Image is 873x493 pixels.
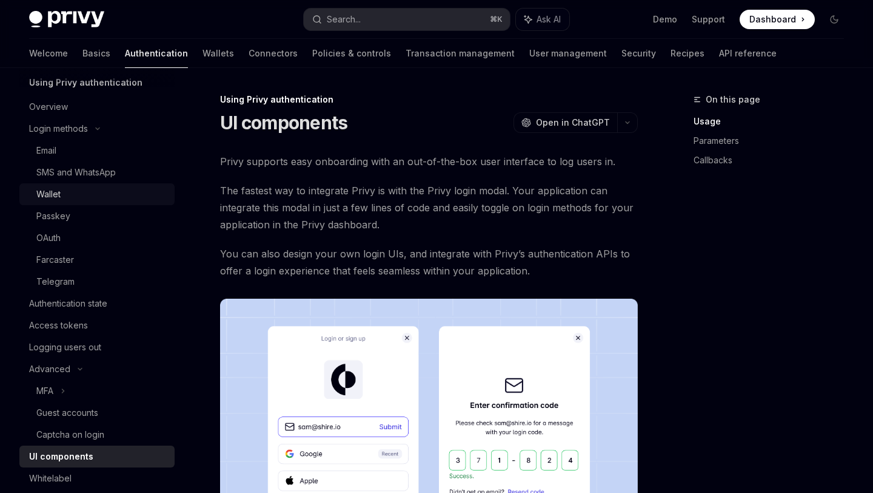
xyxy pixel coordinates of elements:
[516,8,569,30] button: Ask AI
[537,13,561,25] span: Ask AI
[490,15,503,24] span: ⌘ K
[29,100,68,114] div: Overview
[29,362,70,376] div: Advanced
[706,92,760,107] span: On this page
[220,153,638,170] span: Privy supports easy onboarding with an out-of-the-box user interface to log users in.
[36,231,61,245] div: OAuth
[694,112,854,131] a: Usage
[220,245,638,279] span: You can also design your own login UIs, and integrate with Privy’s authentication APIs to offer a...
[220,112,347,134] h1: UI components
[36,384,53,398] div: MFA
[19,402,175,424] a: Guest accounts
[19,271,175,293] a: Telegram
[19,293,175,314] a: Authentication state
[29,471,72,486] div: Whitelabel
[29,296,107,311] div: Authentication state
[19,227,175,249] a: OAuth
[29,39,68,68] a: Welcome
[692,13,725,25] a: Support
[621,39,656,68] a: Security
[312,39,391,68] a: Policies & controls
[202,39,234,68] a: Wallets
[19,249,175,271] a: Farcaster
[19,161,175,183] a: SMS and WhatsApp
[36,165,116,180] div: SMS and WhatsApp
[249,39,298,68] a: Connectors
[719,39,777,68] a: API reference
[36,209,70,223] div: Passkey
[671,39,704,68] a: Recipes
[36,187,61,202] div: Wallet
[36,427,104,442] div: Captcha on login
[36,406,98,420] div: Guest accounts
[694,151,854,170] a: Callbacks
[749,13,796,25] span: Dashboard
[220,182,638,233] span: The fastest way to integrate Privy is with the Privy login modal. Your application can integrate ...
[82,39,110,68] a: Basics
[19,96,175,118] a: Overview
[36,274,75,289] div: Telegram
[29,340,101,355] div: Logging users out
[220,93,638,106] div: Using Privy authentication
[29,11,104,28] img: dark logo
[19,314,175,336] a: Access tokens
[536,117,610,129] span: Open in ChatGPT
[304,8,509,30] button: Search...⌘K
[529,39,607,68] a: User management
[513,112,617,133] button: Open in ChatGPT
[36,143,56,158] div: Email
[406,39,515,68] a: Transaction management
[19,446,175,467] a: UI components
[19,467,175,489] a: Whitelabel
[125,39,188,68] a: Authentication
[29,449,93,464] div: UI components
[36,253,74,267] div: Farcaster
[740,10,815,29] a: Dashboard
[19,140,175,161] a: Email
[19,336,175,358] a: Logging users out
[29,318,88,333] div: Access tokens
[653,13,677,25] a: Demo
[19,424,175,446] a: Captcha on login
[29,121,88,136] div: Login methods
[694,131,854,151] a: Parameters
[824,10,844,29] button: Toggle dark mode
[19,183,175,205] a: Wallet
[327,12,361,27] div: Search...
[19,205,175,227] a: Passkey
